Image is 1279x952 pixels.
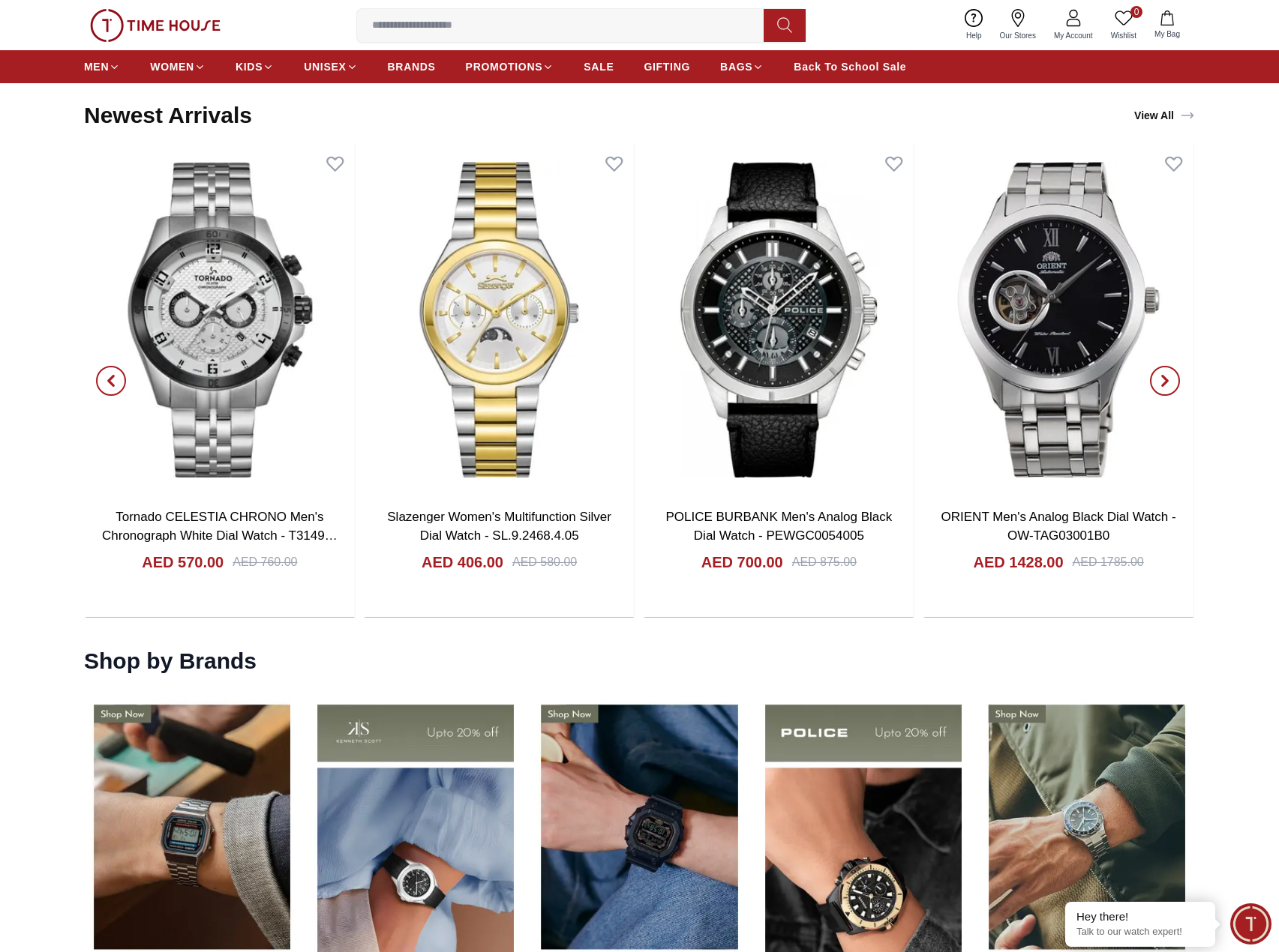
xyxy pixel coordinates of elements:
a: MEN [84,53,120,80]
span: Wishlist [1105,30,1142,41]
h2: Newest Arrivals [84,102,252,129]
span: Help [960,30,988,41]
a: ORIENT Men's Analog Black Dial Watch - OW-TAG03001B0 [941,510,1176,543]
a: Slazenger Women's Multifunction Silver Dial Watch - SL.9.2468.4.05 [387,510,611,543]
div: Chat Widget [1230,903,1271,945]
span: KIDS [236,59,263,74]
div: AED 875.00 [792,553,857,571]
a: Back To School Sale [794,53,906,80]
a: 0Wishlist [1102,6,1145,44]
h4: AED 406.00 [422,552,503,573]
h4: AED 700.00 [701,552,783,573]
div: AED 760.00 [233,553,297,571]
a: Tornado CELESTIA CHRONO Men's Chronograph White Dial Watch - T3149B-YBSW [102,510,338,562]
p: Talk to our watch expert! [1076,926,1204,939]
h2: Shop by Brands [84,648,257,675]
div: Hey there! [1076,909,1204,924]
span: My Bag [1148,28,1186,40]
span: PROMOTIONS [466,59,543,74]
a: WOMEN [150,53,206,80]
span: BAGS [720,59,752,74]
a: PROMOTIONS [466,53,554,80]
img: ... [90,9,221,42]
span: 0 [1130,6,1142,18]
span: WOMEN [150,59,194,74]
a: UNISEX [304,53,357,80]
a: Help [957,6,991,44]
div: AED 1785.00 [1073,553,1144,571]
a: View All [1131,105,1198,126]
span: SALE [584,59,614,74]
img: ORIENT Men's Analog Black Dial Watch - OW-TAG03001B0 [924,144,1193,495]
span: Our Stores [994,30,1042,41]
span: BRANDS [388,59,436,74]
a: BRANDS [388,53,436,80]
img: POLICE BURBANK Men's Analog Black Dial Watch - PEWGC0054005 [644,144,914,495]
img: Tornado CELESTIA CHRONO Men's Chronograph White Dial Watch - T3149B-YBSW [85,144,354,495]
h4: AED 570.00 [142,552,224,573]
div: AED 580.00 [512,553,577,571]
a: BAGS [720,53,764,80]
button: My Bag [1145,7,1189,43]
a: GIFTING [644,53,690,80]
a: Our Stores [991,6,1045,44]
a: POLICE BURBANK Men's Analog Black Dial Watch - PEWGC0054005 [665,510,892,543]
a: KIDS [236,53,274,80]
a: SALE [584,53,614,80]
span: MEN [84,59,109,74]
span: GIFTING [644,59,690,74]
h4: AED 1428.00 [973,552,1063,573]
span: My Account [1048,30,1099,41]
img: Slazenger Women's Multifunction Silver Dial Watch - SL.9.2468.4.05 [365,144,634,495]
span: UNISEX [304,59,346,74]
span: Back To School Sale [794,59,906,74]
